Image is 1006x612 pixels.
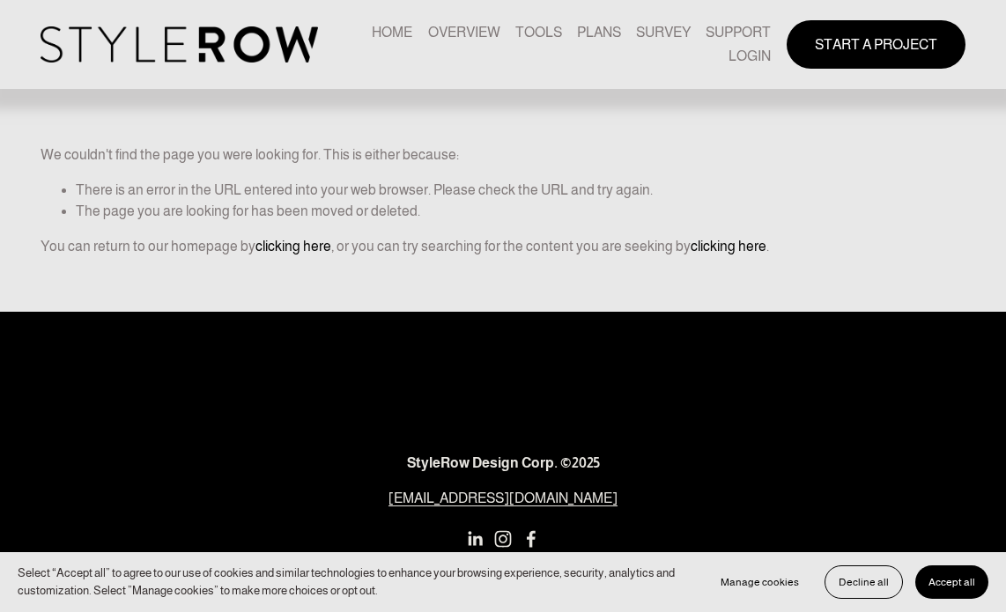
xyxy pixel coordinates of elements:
[515,20,562,44] a: TOOLS
[636,20,691,44] a: SURVEY
[706,22,771,43] span: SUPPORT
[787,20,965,69] a: START A PROJECT
[825,565,903,599] button: Decline all
[76,201,966,222] li: The page you are looking for has been moved or deleted.
[707,565,812,599] button: Manage cookies
[372,20,412,44] a: HOME
[522,530,540,548] a: Facebook
[721,576,799,588] span: Manage cookies
[41,104,966,166] p: We couldn't find the page you were looking for. This is either because:
[76,180,966,201] li: There is an error in the URL entered into your web browser. Please check the URL and try again.
[428,20,500,44] a: OVERVIEW
[255,239,331,254] a: clicking here
[41,236,966,257] p: You can return to our homepage by , or you can try searching for the content you are seeking by .
[839,576,889,588] span: Decline all
[577,20,621,44] a: PLANS
[466,530,484,548] a: LinkedIn
[915,565,988,599] button: Accept all
[494,530,512,548] a: Instagram
[928,576,975,588] span: Accept all
[407,455,600,470] strong: StyleRow Design Corp. ©2025
[41,26,318,63] img: StyleRow
[18,564,690,600] p: Select “Accept all” to agree to our use of cookies and similar technologies to enhance your brows...
[388,488,618,509] a: [EMAIL_ADDRESS][DOMAIN_NAME]
[706,20,771,44] a: folder dropdown
[729,45,771,69] a: LOGIN
[691,239,766,254] a: clicking here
